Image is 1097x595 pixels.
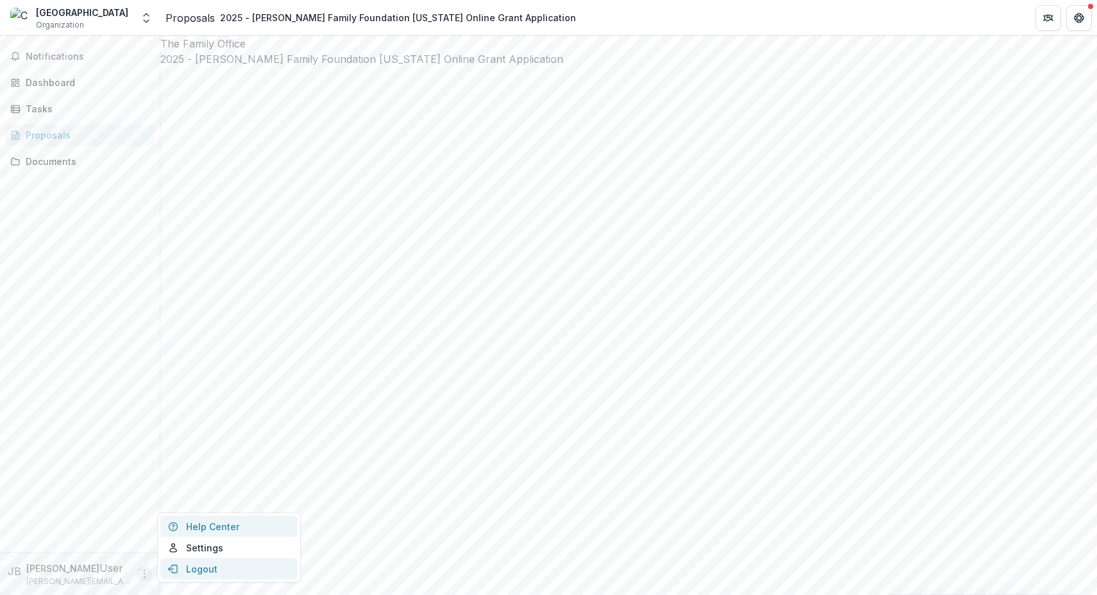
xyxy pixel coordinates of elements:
div: Documents [26,155,144,168]
h2: 2025 - [PERSON_NAME] Family Foundation [US_STATE] Online Grant Application [160,51,1097,67]
span: Organization [36,19,84,31]
p: User [99,560,123,576]
button: More [137,566,152,582]
div: 2025 - [PERSON_NAME] Family Foundation [US_STATE] Online Grant Application [220,11,576,24]
div: [GEOGRAPHIC_DATA] [36,6,128,19]
button: Open entity switcher [137,5,155,31]
button: Partners [1035,5,1061,31]
div: Jason Botello [8,564,21,579]
img: Cornerstone Crossroads Academy [10,8,31,28]
div: The Family Office [160,36,1097,51]
button: Get Help [1066,5,1092,31]
a: Documents [5,151,155,172]
nav: breadcrumb [166,8,581,27]
a: Proposals [5,125,155,146]
a: Proposals [166,10,215,26]
div: Tasks [26,102,144,116]
p: [PERSON_NAME] [26,562,99,575]
a: Dashboard [5,72,155,93]
div: Proposals [26,128,144,142]
div: Dashboard [26,76,144,89]
button: Notifications [5,46,155,67]
span: Notifications [26,51,149,62]
a: Tasks [5,98,155,119]
p: [PERSON_NAME][EMAIL_ADDRESS][DOMAIN_NAME] [26,576,132,587]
